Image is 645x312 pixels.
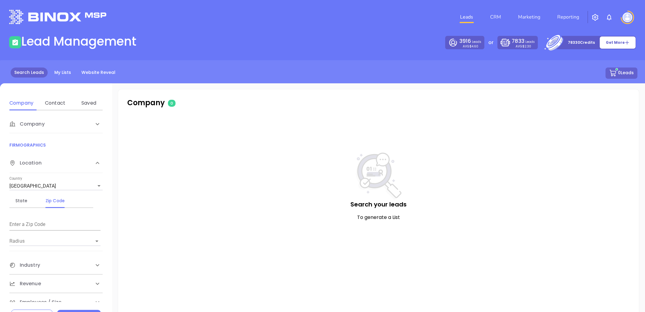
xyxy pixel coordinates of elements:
[9,275,103,293] div: Revenue
[512,37,524,45] span: 7833
[51,68,75,78] a: My Lists
[9,299,62,306] span: Employees / Size
[555,11,582,23] a: Reporting
[469,44,478,49] span: $4.60
[356,153,401,200] img: NoSearch
[512,37,534,45] p: Leads
[592,14,599,21] img: iconSetting
[522,44,531,49] span: $2.30
[9,177,22,181] label: Country
[9,142,103,148] p: FIRMOGRAPHICS
[9,159,42,167] span: Location
[606,14,613,21] img: iconNotification
[459,37,481,45] p: Leads
[516,11,543,23] a: Marketing
[599,36,636,49] button: Get More
[43,197,67,204] div: Zip Code
[130,200,627,209] p: Search your leads
[130,214,627,221] p: To generate a List
[568,40,595,46] p: 78330 Credits
[9,293,103,311] div: Employees / Size
[488,11,503,23] a: CRM
[463,45,478,48] p: AVG
[78,68,119,78] a: Website Reveal
[516,45,531,48] p: AVG
[458,11,476,23] a: Leads
[9,115,103,133] div: Company
[21,34,136,49] h1: Lead Management
[623,12,632,22] img: user
[9,256,103,274] div: Industry
[93,237,101,245] button: Open
[43,99,67,107] div: Contact
[9,153,103,173] div: Location
[9,10,106,24] img: logo
[168,100,176,107] span: 0
[9,280,41,287] span: Revenue
[127,97,284,108] p: Company
[606,68,637,79] button: 0Leads
[9,197,33,204] div: State
[11,68,48,78] a: Search Leads
[77,99,101,107] div: Saved
[9,181,103,191] div: [GEOGRAPHIC_DATA]
[459,37,471,45] span: 3916
[9,99,33,107] div: Company
[9,120,45,128] span: Company
[488,39,493,46] p: or
[9,262,40,269] span: Industry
